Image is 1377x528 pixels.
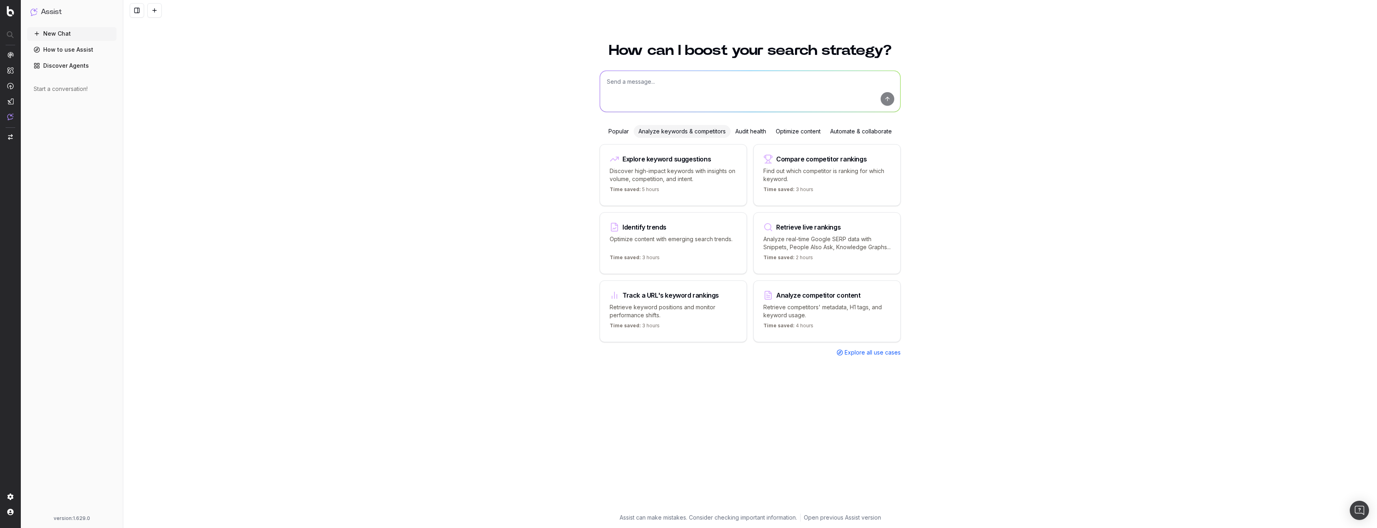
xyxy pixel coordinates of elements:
img: Analytics [7,52,14,58]
p: Assist can make mistakes. Consider checking important information. [620,514,797,522]
p: 4 hours [763,322,813,332]
h1: How can I boost your search strategy? [600,43,901,58]
p: Retrieve keyword positions and monitor performance shifts. [610,303,737,319]
span: Time saved: [763,254,795,260]
img: Assist [30,8,38,16]
button: Assist [30,6,113,18]
div: Optimize content [771,125,825,138]
span: Explore all use cases [845,349,901,357]
span: Time saved: [610,322,641,328]
p: Find out which competitor is ranking for which keyword. [763,167,891,183]
div: Audit health [731,125,771,138]
p: 2 hours [763,254,813,264]
div: Start a conversation! [34,85,110,93]
div: Compare competitor rankings [776,156,867,162]
div: version: 1.629.0 [30,515,113,522]
div: Identify trends [622,224,666,230]
span: Time saved: [610,186,641,192]
p: 5 hours [610,186,659,196]
img: Botify logo [7,6,14,16]
img: Activation [7,83,14,89]
img: Studio [7,98,14,105]
p: Optimize content with emerging search trends. [610,235,737,251]
div: Popular [604,125,634,138]
div: Analyze keywords & competitors [634,125,731,138]
a: Explore all use cases [837,349,901,357]
span: Time saved: [610,254,641,260]
div: Explore keyword suggestions [622,156,711,162]
div: Retrieve live rankings [776,224,841,230]
span: Time saved: [763,186,795,192]
a: Discover Agents [27,59,116,72]
img: Setting [7,494,14,500]
button: New Chat [27,27,116,40]
div: Track a URL's keyword rankings [622,292,719,298]
img: Assist [7,113,14,120]
a: Open previous Assist version [804,514,881,522]
p: 3 hours [763,186,813,196]
img: Intelligence [7,67,14,74]
span: Time saved: [763,322,795,328]
img: My account [7,509,14,515]
p: Retrieve competitors' metadata, H1 tags, and keyword usage. [763,303,891,319]
p: Analyze real-time Google SERP data with Snippets, People Also Ask, Knowledge Graphs... [763,235,891,251]
div: Open Intercom Messenger [1350,501,1369,520]
h1: Assist [41,6,62,18]
div: Analyze competitor content [776,292,861,298]
div: Automate & collaborate [825,125,897,138]
p: Discover high-impact keywords with insights on volume, competition, and intent. [610,167,737,183]
img: Switch project [8,134,13,140]
p: 3 hours [610,322,660,332]
a: How to use Assist [27,43,116,56]
p: 3 hours [610,254,660,264]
